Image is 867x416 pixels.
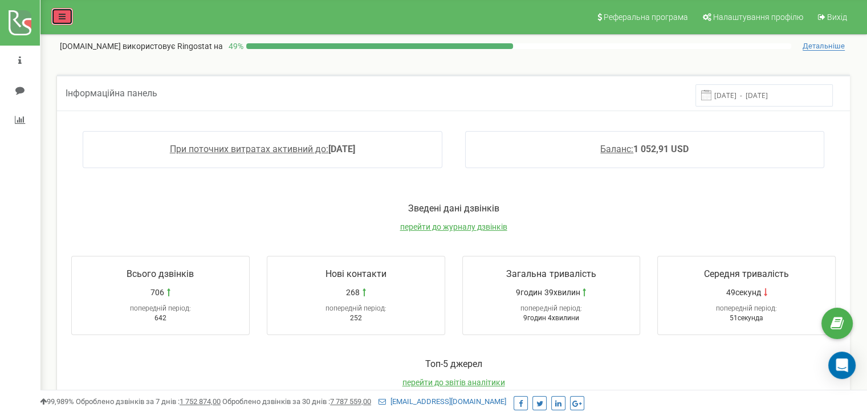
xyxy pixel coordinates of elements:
span: 99,989% [40,397,74,406]
span: 252 [350,314,362,322]
a: [EMAIL_ADDRESS][DOMAIN_NAME] [378,397,506,406]
u: 1 752 874,00 [180,397,221,406]
span: Toп-5 джерел [425,358,482,369]
span: Всього дзвінків [127,268,194,279]
a: перейти до звітів аналітики [402,378,505,387]
span: попередній період: [325,304,386,312]
span: Оброблено дзвінків за 30 днів : [222,397,371,406]
span: 642 [154,314,166,322]
span: попередній період: [520,304,581,312]
span: використовує Ringostat на [123,42,223,51]
span: попередній період: [716,304,777,312]
span: 9годин 39хвилин [516,287,580,298]
span: попередній період: [130,304,191,312]
span: Нові контакти [325,268,386,279]
span: Інформаційна панель [66,88,157,99]
span: 9годин 4хвилини [523,314,579,322]
span: 706 [150,287,164,298]
u: 7 787 559,00 [330,397,371,406]
img: ringostat logo [9,10,31,35]
span: Детальніше [803,42,845,51]
span: Реферальна програма [604,13,688,22]
div: Open Intercom Messenger [828,352,856,379]
span: При поточних витратах активний до: [170,144,328,154]
a: При поточних витратах активний до:[DATE] [170,144,355,154]
span: 49секунд [726,287,761,298]
span: Загальна тривалість [506,268,596,279]
p: 49 % [223,40,246,52]
span: Оброблено дзвінків за 7 днів : [76,397,221,406]
span: 51секунда [730,314,763,322]
span: Зведені дані дзвінків [408,203,499,214]
a: перейти до журналу дзвінків [400,222,507,231]
span: Вихід [827,13,847,22]
span: 268 [346,287,360,298]
span: Середня тривалість [704,268,789,279]
span: Баланс: [600,144,633,154]
span: Налаштування профілю [713,13,803,22]
p: [DOMAIN_NAME] [60,40,223,52]
a: Баланс:1 052,91 USD [600,144,689,154]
